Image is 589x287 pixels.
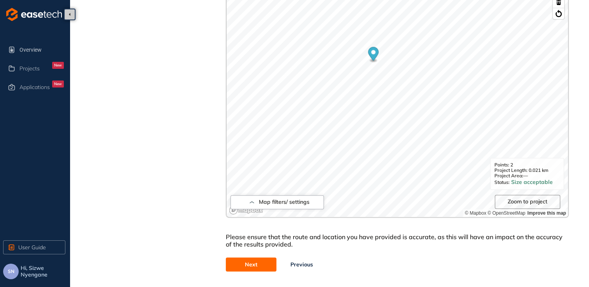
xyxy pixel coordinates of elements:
button: User Guide [3,240,65,254]
button: Previous [276,257,327,271]
span: Projects [19,65,40,72]
button: Next [226,257,276,271]
a: OpenStreetMap [487,210,525,216]
span: Project Area: [494,173,523,178]
span: Applications [19,84,50,91]
span: Points: 2 [494,162,560,168]
span: Overview [19,42,64,58]
span: Map filters/ settings [259,199,309,205]
a: Improve this map [527,210,566,216]
span: Next [245,260,257,269]
span: User Guide [18,243,46,252]
a: Mapbox [465,210,486,216]
span: — [523,173,528,178]
span: Size acceptable [511,179,553,185]
div: Map marker [368,47,379,63]
span: Hi, Sizwe Nyengane [21,265,67,278]
div: New [52,80,64,87]
span: Zoom to project [508,198,547,205]
div: New [52,62,64,69]
a: Mapbox logo [229,206,263,215]
span: Status: [494,180,511,185]
button: SN [3,264,19,279]
button: Map filters/ settings [230,195,324,209]
button: Zoom to project [495,195,560,209]
span: Previous [290,260,313,269]
div: Please ensure that the route and location you have provided is accurate, as this will have an imp... [226,233,569,257]
span: Project Length: 0.021 km [494,168,560,173]
img: logo [6,8,62,21]
span: SN [8,269,14,274]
